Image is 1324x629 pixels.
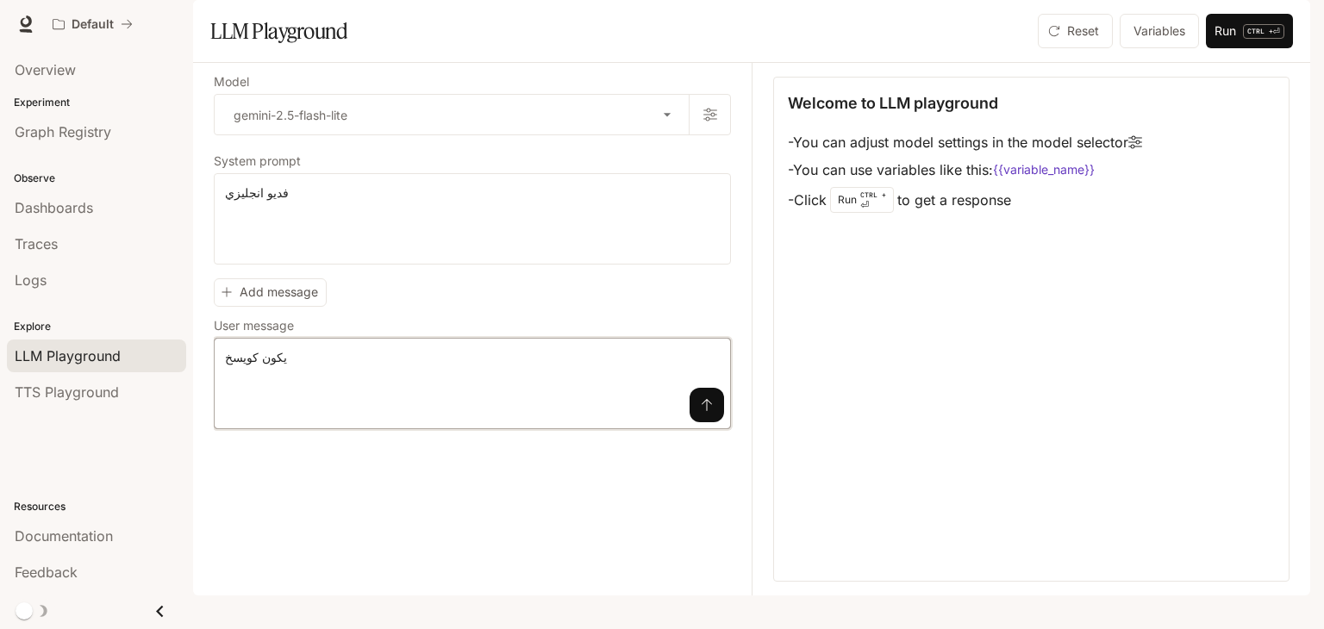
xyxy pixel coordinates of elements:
[214,320,294,332] p: User message
[860,190,886,200] p: CTRL +
[860,190,886,210] p: ⏎
[788,184,1142,216] li: - Click to get a response
[1038,14,1113,48] button: Reset
[214,155,301,167] p: System prompt
[214,76,249,88] p: Model
[72,17,114,32] p: Default
[214,278,327,307] button: Add message
[1247,26,1273,36] p: CTRL +
[1243,24,1284,39] p: ⏎
[1206,14,1293,48] button: RunCTRL +⏎
[234,106,347,124] p: gemini-2.5-flash-lite
[1120,14,1199,48] button: Variables
[788,128,1142,156] li: - You can adjust model settings in the model selector
[830,187,894,213] div: Run
[215,95,689,134] div: gemini-2.5-flash-lite
[45,7,141,41] button: All workspaces
[993,161,1095,178] code: {{variable_name}}
[210,14,347,48] h1: LLM Playground
[788,91,998,115] p: Welcome to LLM playground
[788,156,1142,184] li: - You can use variables like this:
